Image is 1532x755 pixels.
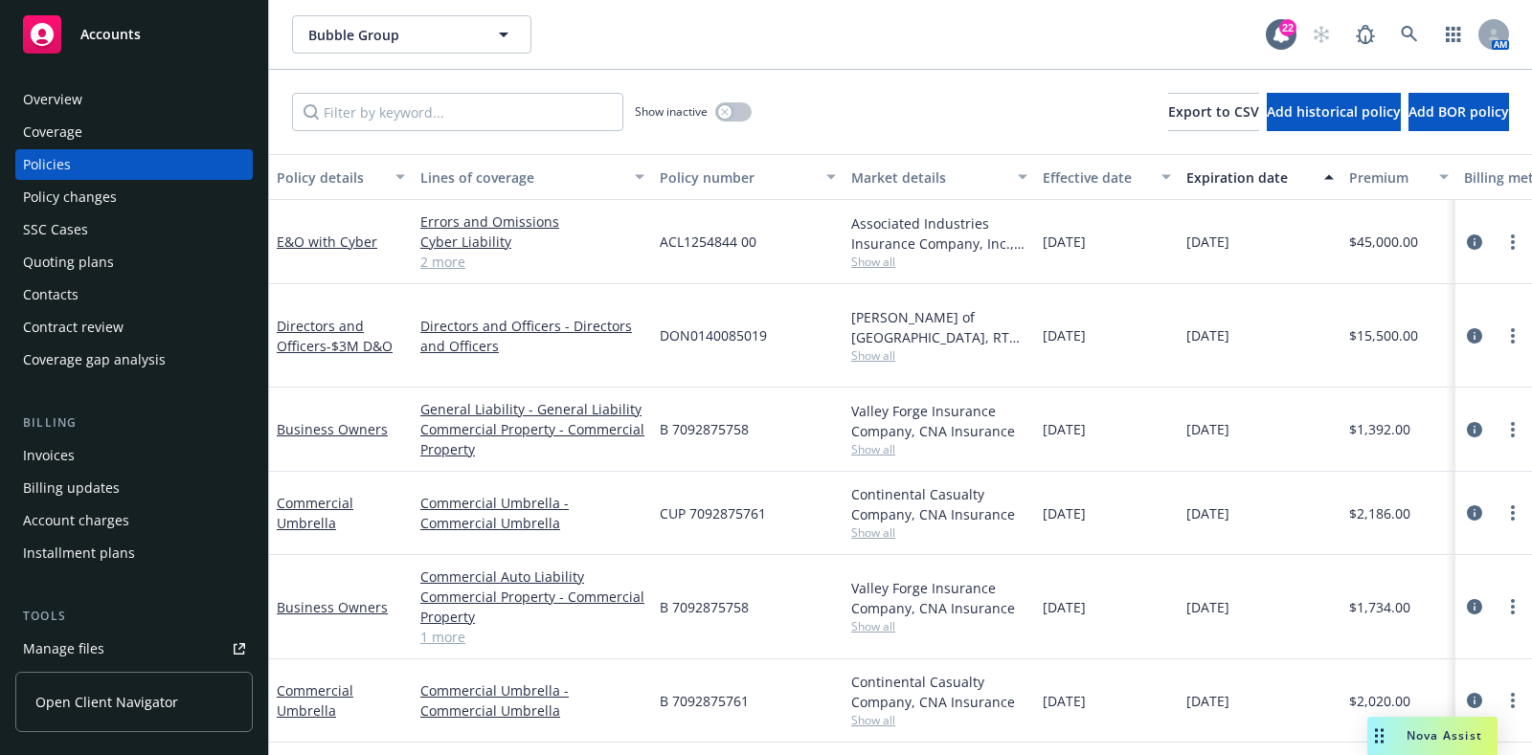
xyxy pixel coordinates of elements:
[1407,727,1482,744] span: Nova Assist
[1463,324,1486,347] a: circleInformation
[420,211,644,232] a: Errors and Omissions
[23,440,75,471] div: Invoices
[23,247,114,278] div: Quoting plans
[23,84,82,115] div: Overview
[15,182,253,212] a: Policy changes
[851,307,1027,347] div: [PERSON_NAME] of [GEOGRAPHIC_DATA], RT Specialty Insurance Services, LLC (RSG Specialty, LLC)
[1408,93,1509,131] button: Add BOR policy
[635,103,708,120] span: Show inactive
[277,681,353,720] a: Commercial Umbrella
[1043,503,1086,523] span: [DATE]
[420,566,644,587] a: Commercial Auto Liability
[23,473,120,503] div: Billing updates
[851,618,1027,634] span: Show all
[15,117,253,147] a: Coverage
[1349,325,1418,345] span: $15,500.00
[1349,232,1418,252] span: $45,000.00
[851,712,1027,728] span: Show all
[851,347,1027,364] span: Show all
[851,254,1027,270] span: Show all
[15,84,253,115] a: Overview
[420,587,644,627] a: Commercial Property - Commercial Property
[420,167,623,188] div: Lines of coverage
[15,279,253,310] a: Contacts
[1349,503,1410,523] span: $2,186.00
[15,538,253,568] a: Installment plans
[420,316,644,356] a: Directors and Officers - Directors and Officers
[35,692,178,712] span: Open Client Navigator
[1501,418,1524,441] a: more
[660,691,749,711] span: B 7092875761
[1043,167,1150,188] div: Effective date
[277,233,377,251] a: E&O with Cyber
[1390,15,1429,54] a: Search
[80,27,141,42] span: Accounts
[23,344,166,375] div: Coverage gap analysis
[420,680,644,721] a: Commercial Umbrella - Commercial Umbrella
[1186,419,1229,439] span: [DATE]
[1186,167,1313,188] div: Expiration date
[1179,154,1341,200] button: Expiration date
[1035,154,1179,200] button: Effective date
[1463,501,1486,524] a: circleInformation
[851,578,1027,618] div: Valley Forge Insurance Company, CNA Insurance
[660,325,767,345] span: DON0140085019
[652,154,844,200] button: Policy number
[1186,691,1229,711] span: [DATE]
[1408,102,1509,121] span: Add BOR policy
[292,93,623,131] input: Filter by keyword...
[15,344,253,375] a: Coverage gap analysis
[23,182,117,212] div: Policy changes
[1043,597,1086,617] span: [DATE]
[660,167,815,188] div: Policy number
[1043,325,1086,345] span: [DATE]
[23,279,79,310] div: Contacts
[420,399,644,419] a: General Liability - General Liability
[851,167,1006,188] div: Market details
[15,149,253,180] a: Policies
[277,167,384,188] div: Policy details
[1463,231,1486,254] a: circleInformation
[1501,231,1524,254] a: more
[1341,154,1456,200] button: Premium
[851,213,1027,254] div: Associated Industries Insurance Company, Inc., AmTrust Financial Services, Amwins
[660,503,766,523] span: CUP 7092875761
[1043,691,1086,711] span: [DATE]
[1043,232,1086,252] span: [DATE]
[420,627,644,647] a: 1 more
[851,401,1027,441] div: Valley Forge Insurance Company, CNA Insurance
[15,505,253,536] a: Account charges
[851,672,1027,712] div: Continental Casualty Company, CNA Insurance
[15,214,253,245] a: SSC Cases
[1349,597,1410,617] span: $1,734.00
[1186,232,1229,252] span: [DATE]
[660,597,749,617] span: B 7092875758
[277,598,388,616] a: Business Owners
[1463,689,1486,712] a: circleInformation
[23,538,135,568] div: Installment plans
[1463,595,1486,618] a: circleInformation
[851,441,1027,457] span: Show all
[660,232,756,252] span: ACL1254844 00
[308,25,474,45] span: Bubble Group
[660,419,749,439] span: B 7092875758
[1349,691,1410,711] span: $2,020.00
[851,524,1027,541] span: Show all
[15,633,253,664] a: Manage files
[1346,15,1385,54] a: Report a Bug
[420,252,644,272] a: 2 more
[23,214,88,245] div: SSC Cases
[1367,717,1498,755] button: Nova Assist
[1463,418,1486,441] a: circleInformation
[1434,15,1473,54] a: Switch app
[15,413,253,433] div: Billing
[1302,15,1340,54] a: Start snowing
[1186,325,1229,345] span: [DATE]
[277,420,388,438] a: Business Owners
[1501,689,1524,712] a: more
[23,149,71,180] div: Policies
[420,419,644,459] a: Commercial Property - Commercial Property
[277,494,353,532] a: Commercial Umbrella
[292,15,531,54] button: Bubble Group
[15,607,253,626] div: Tools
